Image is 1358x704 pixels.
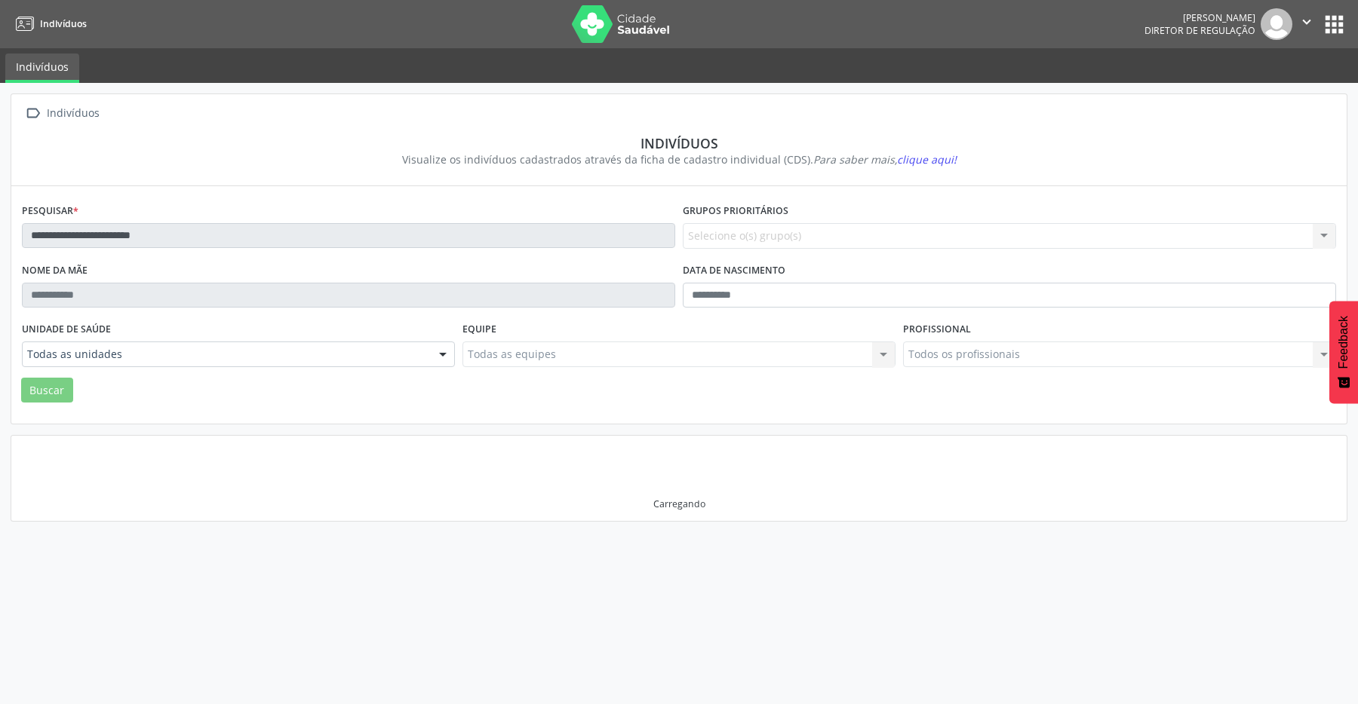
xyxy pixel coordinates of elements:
[683,259,785,283] label: Data de nascimento
[897,152,957,167] span: clique aqui!
[27,347,424,362] span: Todas as unidades
[1261,8,1292,40] img: img
[32,152,1326,167] div: Visualize os indivíduos cadastrados através da ficha de cadastro individual (CDS).
[1292,8,1321,40] button: 
[22,259,88,283] label: Nome da mãe
[44,103,102,124] div: Indivíduos
[683,200,788,223] label: Grupos prioritários
[1329,301,1358,403] button: Feedback - Mostrar pesquisa
[22,318,111,341] label: Unidade de saúde
[11,11,87,36] a: Indivíduos
[1144,11,1255,24] div: [PERSON_NAME]
[21,378,73,403] button: Buscar
[5,54,79,83] a: Indivíduos
[462,318,496,341] label: Equipe
[903,318,971,341] label: Profissional
[22,103,102,124] a:  Indivíduos
[1144,24,1255,37] span: Diretor de regulação
[40,17,87,30] span: Indivíduos
[22,200,78,223] label: Pesquisar
[22,103,44,124] i: 
[1337,316,1350,369] span: Feedback
[1321,11,1347,38] button: apps
[813,152,957,167] i: Para saber mais,
[653,497,705,510] div: Carregando
[32,135,1326,152] div: Indivíduos
[1298,14,1315,30] i: 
